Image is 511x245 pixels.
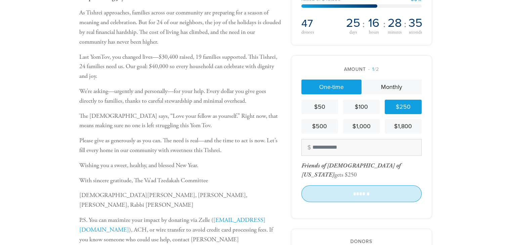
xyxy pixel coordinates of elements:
[79,216,265,234] a: [EMAIL_ADDRESS][DOMAIN_NAME]
[304,102,335,111] div: $50
[79,8,281,47] p: As Tishrei approaches, families across our community are preparing for a season of meaning and ce...
[372,66,374,72] span: 1
[368,17,379,29] span: 16
[301,162,400,179] div: gets
[79,191,281,210] p: [DEMOGRAPHIC_DATA][PERSON_NAME], [PERSON_NAME], [PERSON_NAME], Rabbi [PERSON_NAME]
[388,17,402,29] span: 28
[79,176,281,186] p: With sincere gratitude, The Va’ad Tzedakah Committee
[304,122,335,131] div: $500
[385,100,421,114] a: $250
[409,17,422,29] span: 35
[362,19,365,30] span: :
[388,30,401,35] span: minutes
[301,162,400,179] span: Friends of [DEMOGRAPHIC_DATA] of [US_STATE]
[301,239,422,245] h2: Donors
[79,52,281,81] p: Last YomTov, you changed lives—$30,400 raised, 19 families supported. This Tishrei, 24 families n...
[409,30,422,35] span: seconds
[79,111,281,131] p: The [DEMOGRAPHIC_DATA] says, “Love your fellow as yourself.” Right now, that means making sure no...
[383,19,386,30] span: :
[345,171,357,179] div: $250
[301,66,422,73] div: Amount
[301,17,343,30] h2: 47
[343,100,380,114] a: $100
[79,161,281,170] p: Wishing you a sweet, healthy, and blessed New Year.
[79,136,281,155] p: Please give as generously as you can. The need is real—and the time to act is now. Let’s fill eve...
[301,80,361,94] a: One-time
[387,102,419,111] div: $250
[368,66,379,72] span: /2
[387,122,419,131] div: $1,800
[301,30,343,35] div: donors
[361,80,422,94] a: Monthly
[346,17,360,29] span: 25
[369,30,379,35] span: hours
[79,87,281,106] p: We’re asking—urgently and personally—for your help. Every dollar you give goes directly to famili...
[349,30,357,35] span: days
[346,102,377,111] div: $100
[385,119,421,134] a: $1,800
[404,19,407,30] span: :
[301,100,338,114] a: $50
[343,119,380,134] a: $1,000
[346,122,377,131] div: $1,000
[301,119,338,134] a: $500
